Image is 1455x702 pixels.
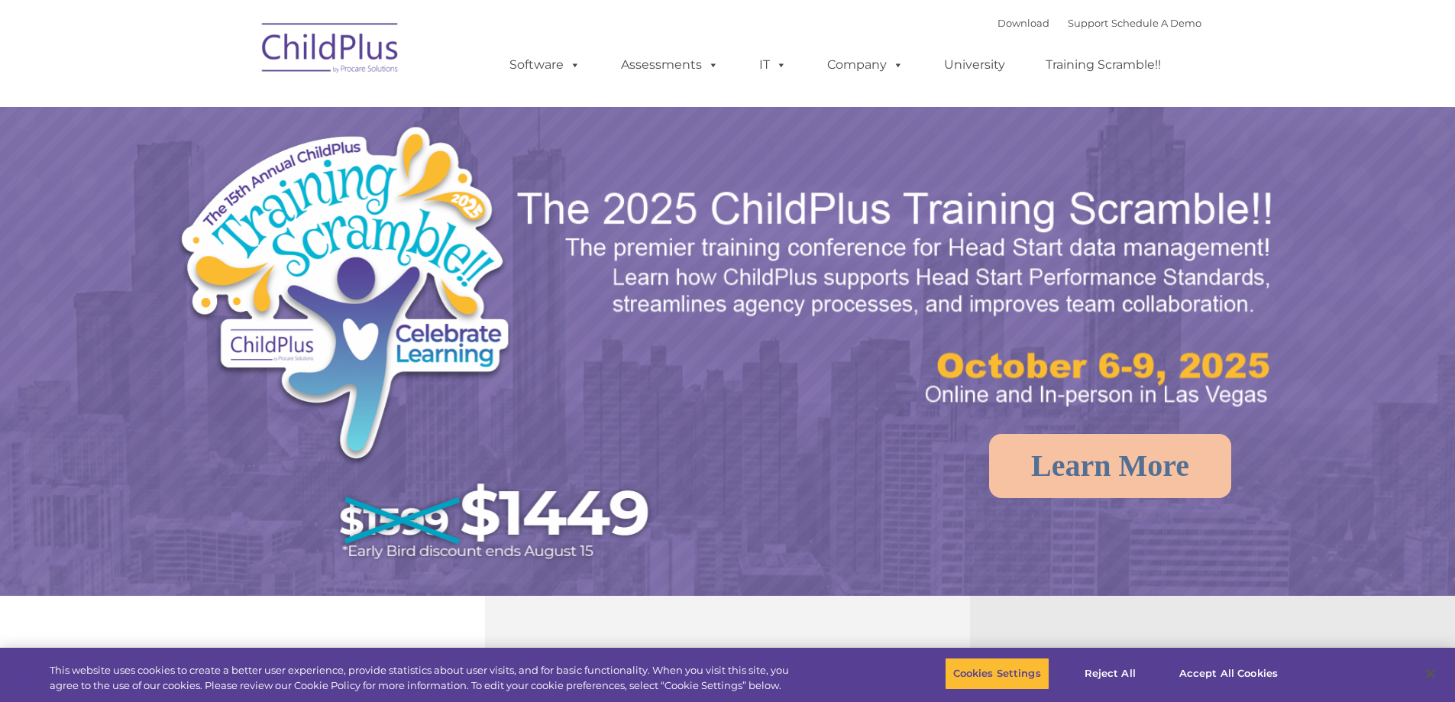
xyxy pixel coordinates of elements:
[1171,658,1286,690] button: Accept All Cookies
[1111,17,1201,29] a: Schedule A Demo
[812,50,919,80] a: Company
[254,12,407,89] img: ChildPlus by Procare Solutions
[989,434,1231,498] a: Learn More
[494,50,596,80] a: Software
[1414,657,1447,691] button: Close
[50,663,800,693] div: This website uses cookies to create a better user experience, provide statistics about user visit...
[1068,17,1108,29] a: Support
[1030,50,1176,80] a: Training Scramble!!
[929,50,1020,80] a: University
[997,17,1201,29] font: |
[1062,658,1158,690] button: Reject All
[212,101,259,112] span: Last name
[997,17,1049,29] a: Download
[606,50,734,80] a: Assessments
[744,50,802,80] a: IT
[212,163,277,175] span: Phone number
[945,658,1049,690] button: Cookies Settings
